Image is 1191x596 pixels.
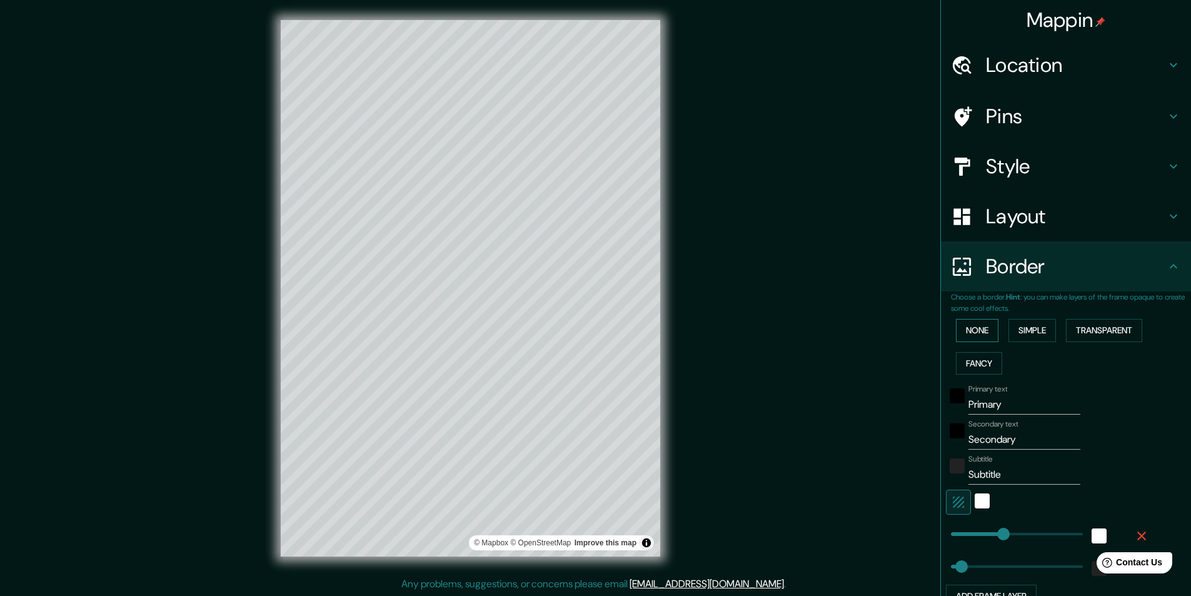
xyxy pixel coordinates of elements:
[510,538,571,547] a: OpenStreetMap
[1027,8,1106,33] h4: Mappin
[401,577,786,592] p: Any problems, suggestions, or concerns please email .
[951,291,1191,314] p: Choose a border. : you can make layers of the frame opaque to create some cool effects.
[1066,319,1142,342] button: Transparent
[941,91,1191,141] div: Pins
[788,577,790,592] div: .
[941,191,1191,241] div: Layout
[1095,17,1105,27] img: pin-icon.png
[1080,547,1177,582] iframe: Help widget launcher
[941,40,1191,90] div: Location
[968,454,993,465] label: Subtitle
[630,577,784,590] a: [EMAIL_ADDRESS][DOMAIN_NAME]
[1092,528,1107,543] button: white
[950,388,965,403] button: black
[986,104,1166,129] h4: Pins
[986,254,1166,279] h4: Border
[1008,319,1056,342] button: Simple
[786,577,788,592] div: .
[986,53,1166,78] h4: Location
[575,538,636,547] a: Map feedback
[474,538,508,547] a: Mapbox
[975,493,990,508] button: white
[941,141,1191,191] div: Style
[950,423,965,438] button: black
[968,384,1007,395] label: Primary text
[1006,292,1020,302] b: Hint
[956,352,1002,375] button: Fancy
[950,458,965,473] button: color-222222
[639,535,654,550] button: Toggle attribution
[956,319,998,342] button: None
[986,204,1166,229] h4: Layout
[986,154,1166,179] h4: Style
[941,241,1191,291] div: Border
[968,419,1018,430] label: Secondary text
